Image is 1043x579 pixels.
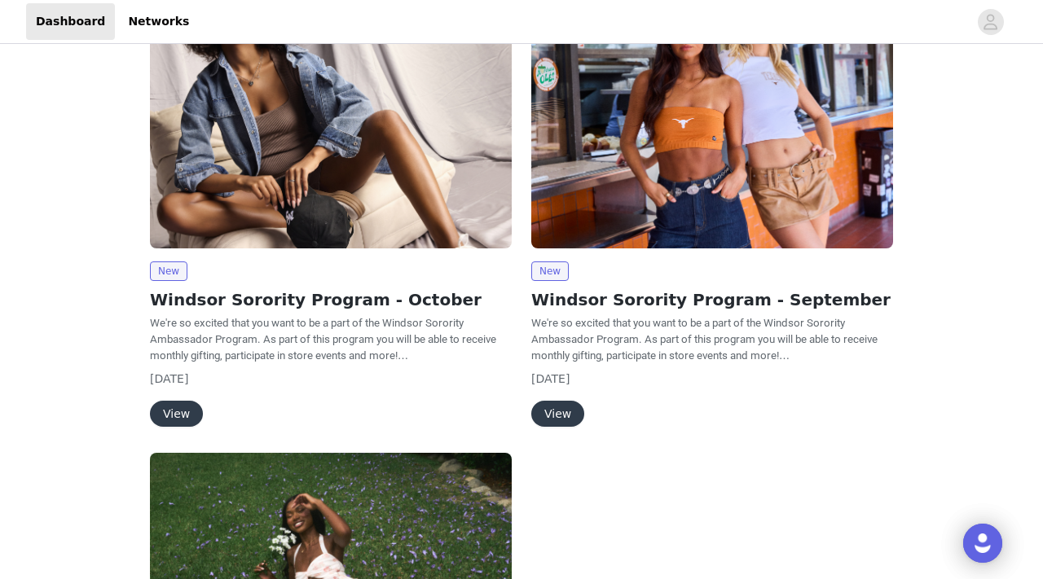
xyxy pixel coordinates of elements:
[150,287,512,312] h2: Windsor Sorority Program - October
[118,3,199,40] a: Networks
[531,287,893,312] h2: Windsor Sorority Program - September
[150,261,187,281] span: New
[26,3,115,40] a: Dashboard
[150,408,203,420] a: View
[531,372,570,385] span: [DATE]
[531,408,584,420] a: View
[150,317,496,362] span: We're so excited that you want to be a part of the Windsor Sorority Ambassador Program. As part o...
[963,524,1002,563] div: Open Intercom Messenger
[150,401,203,427] button: View
[150,372,188,385] span: [DATE]
[531,317,878,362] span: We're so excited that you want to be a part of the Windsor Sorority Ambassador Program. As part o...
[531,401,584,427] button: View
[983,9,998,35] div: avatar
[531,261,569,281] span: New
